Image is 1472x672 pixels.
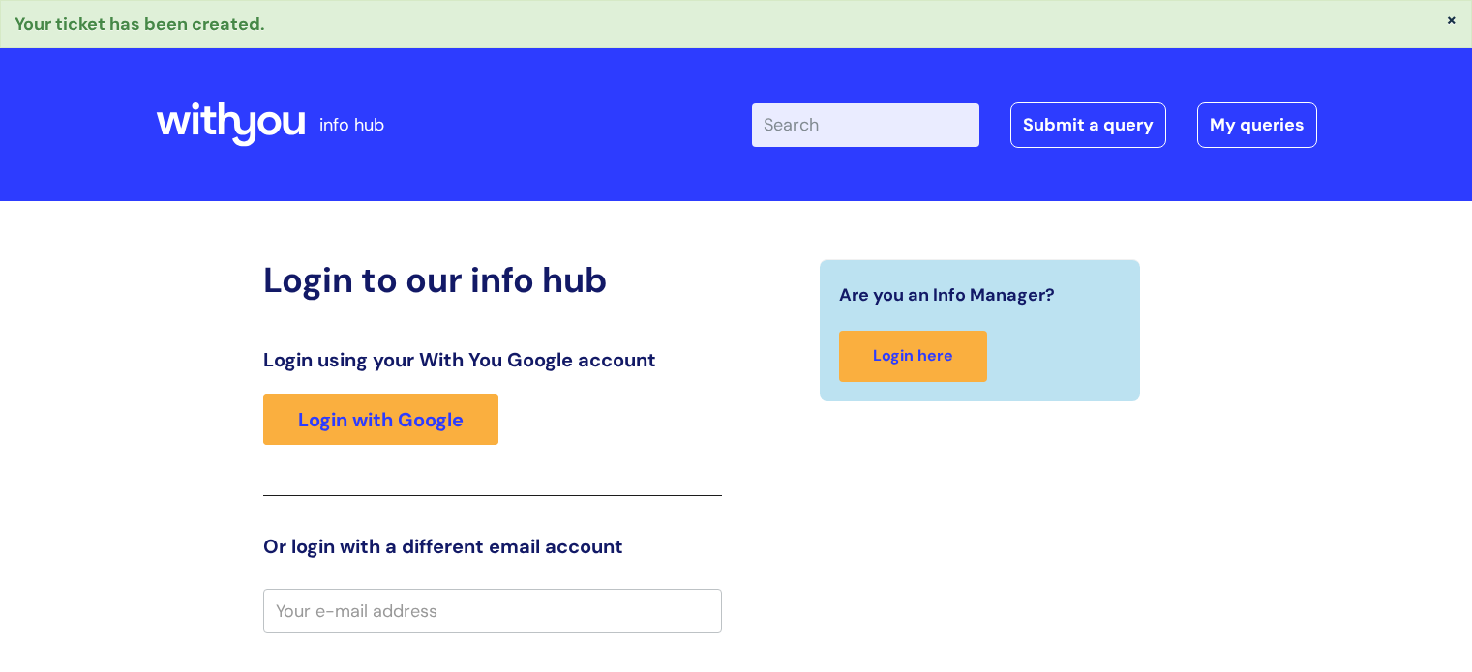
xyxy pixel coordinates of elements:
[263,259,722,301] h2: Login to our info hub
[263,589,722,633] input: Your e-mail address
[263,535,722,558] h3: Or login with a different email account
[839,279,1055,310] span: Are you an Info Manager?
[1010,102,1166,147] a: Submit a query
[1446,11,1457,28] button: ×
[839,331,987,382] a: Login here
[1197,102,1317,147] a: My queries
[263,348,722,371] h3: Login using your With You Google account
[319,109,384,140] p: info hub
[263,394,498,445] a: Login with Google
[752,103,979,146] input: Search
